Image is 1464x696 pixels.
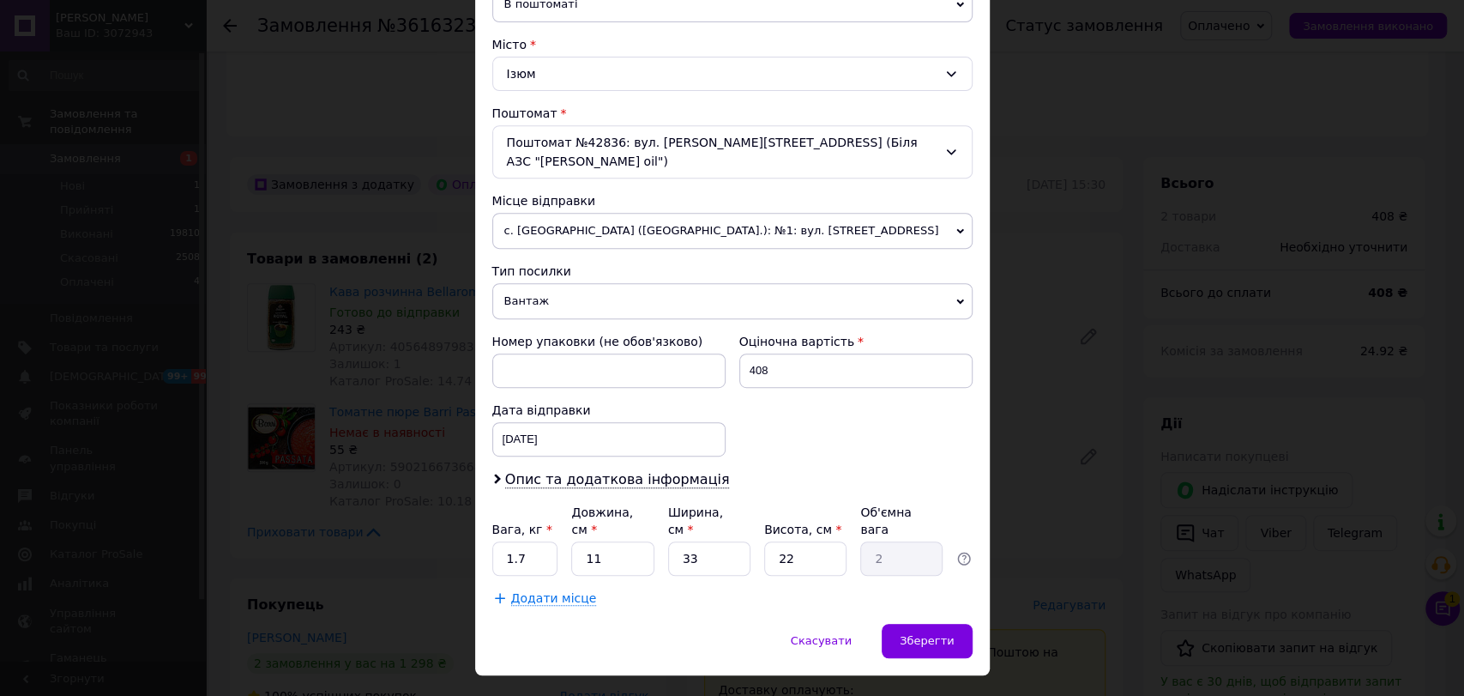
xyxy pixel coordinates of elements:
label: Висота, см [764,523,841,536]
div: Поштомат №42836: вул. [PERSON_NAME][STREET_ADDRESS] (Біля АЗС "[PERSON_NAME] oil") [492,125,973,179]
span: Додати місце [511,591,597,606]
span: Місце відправки [492,194,596,208]
div: Оціночна вартість [739,333,973,350]
label: Ширина, см [668,505,723,536]
span: Зберегти [900,634,954,647]
label: Вага, кг [492,523,552,536]
span: Вантаж [492,283,973,319]
span: Опис та додаткова інформація [505,471,730,488]
label: Довжина, см [571,505,633,536]
div: Поштомат [492,105,973,122]
div: Місто [492,36,973,53]
div: Ізюм [492,57,973,91]
div: Дата відправки [492,402,726,419]
span: Скасувати [791,634,852,647]
span: с. [GEOGRAPHIC_DATA] ([GEOGRAPHIC_DATA].): №1: вул. [STREET_ADDRESS] [492,213,973,249]
div: Номер упаковки (не обов'язково) [492,333,726,350]
div: Об'ємна вага [860,504,943,538]
span: Тип посилки [492,264,571,278]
